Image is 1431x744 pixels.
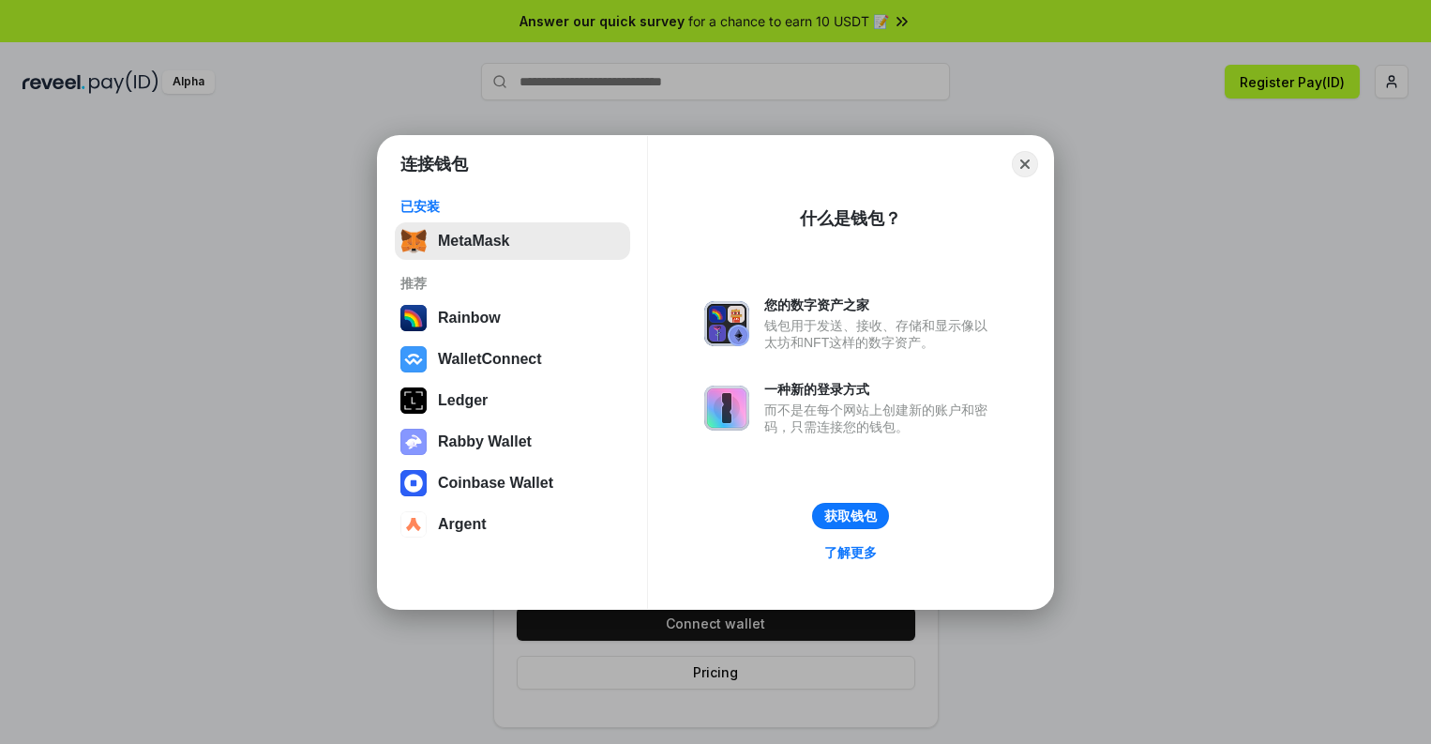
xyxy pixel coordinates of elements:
a: 了解更多 [813,540,888,565]
img: svg+xml,%3Csvg%20xmlns%3D%22http%3A%2F%2Fwww.w3.org%2F2000%2Fsvg%22%20fill%3D%22none%22%20viewBox... [704,386,749,431]
h1: 连接钱包 [400,153,468,175]
img: svg+xml,%3Csvg%20width%3D%2228%22%20height%3D%2228%22%20viewBox%3D%220%200%2028%2028%22%20fill%3D... [400,511,427,538]
div: 您的数字资产之家 [764,296,997,313]
div: 推荐 [400,275,625,292]
div: Coinbase Wallet [438,475,553,492]
div: Ledger [438,392,488,409]
div: WalletConnect [438,351,542,368]
img: svg+xml,%3Csvg%20width%3D%22120%22%20height%3D%22120%22%20viewBox%3D%220%200%20120%20120%22%20fil... [400,305,427,331]
button: 获取钱包 [812,503,889,529]
div: 而不是在每个网站上创建新的账户和密码，只需连接您的钱包。 [764,402,997,435]
div: Argent [438,516,487,533]
div: 什么是钱包？ [800,207,901,230]
div: Rabby Wallet [438,433,532,450]
button: Argent [395,506,630,543]
button: Ledger [395,382,630,419]
img: svg+xml,%3Csvg%20xmlns%3D%22http%3A%2F%2Fwww.w3.org%2F2000%2Fsvg%22%20width%3D%2228%22%20height%3... [400,387,427,414]
div: Rainbow [438,310,501,326]
img: svg+xml,%3Csvg%20width%3D%2228%22%20height%3D%2228%22%20viewBox%3D%220%200%2028%2028%22%20fill%3D... [400,470,427,496]
img: svg+xml,%3Csvg%20width%3D%2228%22%20height%3D%2228%22%20viewBox%3D%220%200%2028%2028%22%20fill%3D... [400,346,427,372]
button: Rabby Wallet [395,423,630,461]
div: 一种新的登录方式 [764,381,997,398]
button: Coinbase Wallet [395,464,630,502]
div: 获取钱包 [824,508,877,524]
div: 了解更多 [824,544,877,561]
button: Close [1012,151,1038,177]
div: 钱包用于发送、接收、存储和显示像以太坊和NFT这样的数字资产。 [764,317,997,351]
img: svg+xml,%3Csvg%20xmlns%3D%22http%3A%2F%2Fwww.w3.org%2F2000%2Fsvg%22%20fill%3D%22none%22%20viewBox... [704,301,749,346]
button: MetaMask [395,222,630,260]
button: Rainbow [395,299,630,337]
div: 已安装 [400,198,625,215]
img: svg+xml,%3Csvg%20fill%3D%22none%22%20height%3D%2233%22%20viewBox%3D%220%200%2035%2033%22%20width%... [400,228,427,254]
img: svg+xml,%3Csvg%20xmlns%3D%22http%3A%2F%2Fwww.w3.org%2F2000%2Fsvg%22%20fill%3D%22none%22%20viewBox... [400,429,427,455]
div: MetaMask [438,233,509,250]
button: WalletConnect [395,341,630,378]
